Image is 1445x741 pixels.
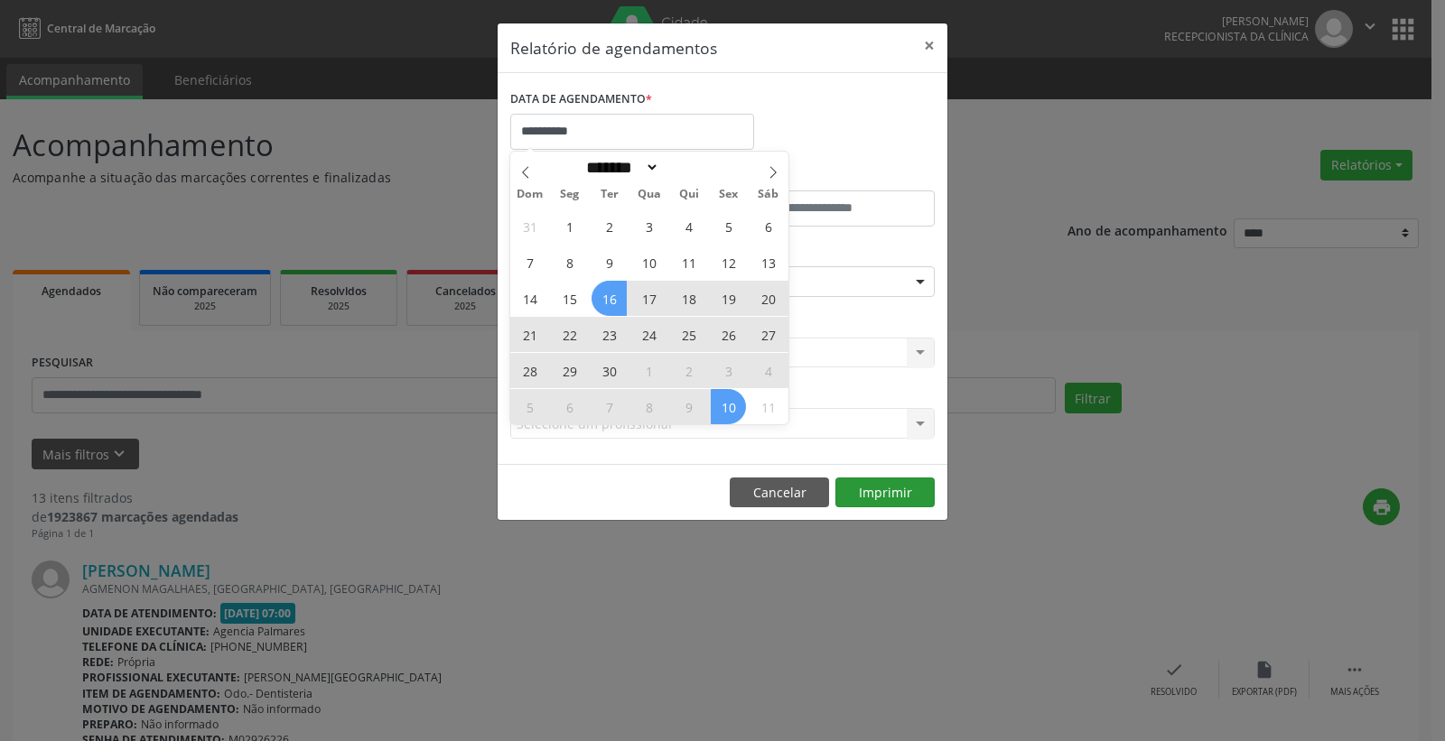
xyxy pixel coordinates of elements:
span: Sex [709,189,749,200]
span: Setembro 25, 2025 [671,317,706,352]
span: Qua [629,189,669,200]
span: Setembro 24, 2025 [631,317,667,352]
span: Outubro 8, 2025 [631,389,667,424]
span: Setembro 3, 2025 [631,208,667,244]
span: Setembro 4, 2025 [671,208,706,244]
span: Outubro 3, 2025 [711,353,746,388]
span: Setembro 10, 2025 [631,245,667,280]
span: Setembro 5, 2025 [711,208,746,244]
span: Outubro 6, 2025 [552,389,587,424]
span: Setembro 21, 2025 [512,317,547,352]
span: Setembro 15, 2025 [552,281,587,316]
label: ATÉ [727,162,935,190]
span: Setembro 1, 2025 [552,208,587,244]
span: Setembro 20, 2025 [750,281,786,316]
span: Setembro 16, 2025 [592,281,627,316]
span: Ter [590,189,629,200]
span: Outubro 1, 2025 [631,353,667,388]
span: Setembro 27, 2025 [750,317,786,352]
span: Setembro 17, 2025 [631,281,667,316]
span: Outubro 9, 2025 [671,389,706,424]
span: Setembro 19, 2025 [711,281,746,316]
span: Setembro 2, 2025 [592,208,627,244]
span: Setembro 6, 2025 [750,208,786,244]
span: Sáb [749,189,788,200]
input: Year [659,158,719,177]
span: Outubro 11, 2025 [750,389,786,424]
span: Setembro 30, 2025 [592,353,627,388]
h5: Relatório de agendamentos [510,36,717,60]
span: Setembro 13, 2025 [750,245,786,280]
span: Setembro 23, 2025 [592,317,627,352]
span: Outubro 2, 2025 [671,353,706,388]
span: Dom [510,189,550,200]
span: Setembro 12, 2025 [711,245,746,280]
span: Agosto 31, 2025 [512,208,547,244]
span: Setembro 28, 2025 [512,353,547,388]
span: Setembro 7, 2025 [512,245,547,280]
span: Outubro 7, 2025 [592,389,627,424]
label: DATA DE AGENDAMENTO [510,86,652,114]
span: Outubro 10, 2025 [711,389,746,424]
span: Setembro 29, 2025 [552,353,587,388]
span: Setembro 18, 2025 [671,281,706,316]
span: Setembro 9, 2025 [592,245,627,280]
span: Setembro 22, 2025 [552,317,587,352]
button: Close [911,23,947,68]
span: Outubro 4, 2025 [750,353,786,388]
span: Qui [669,189,709,200]
span: Outubro 5, 2025 [512,389,547,424]
button: Cancelar [730,477,829,508]
span: Setembro 8, 2025 [552,245,587,280]
span: Setembro 11, 2025 [671,245,706,280]
span: Seg [550,189,590,200]
span: Setembro 26, 2025 [711,317,746,352]
select: Month [580,158,659,177]
button: Imprimir [835,477,935,508]
span: Setembro 14, 2025 [512,281,547,316]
